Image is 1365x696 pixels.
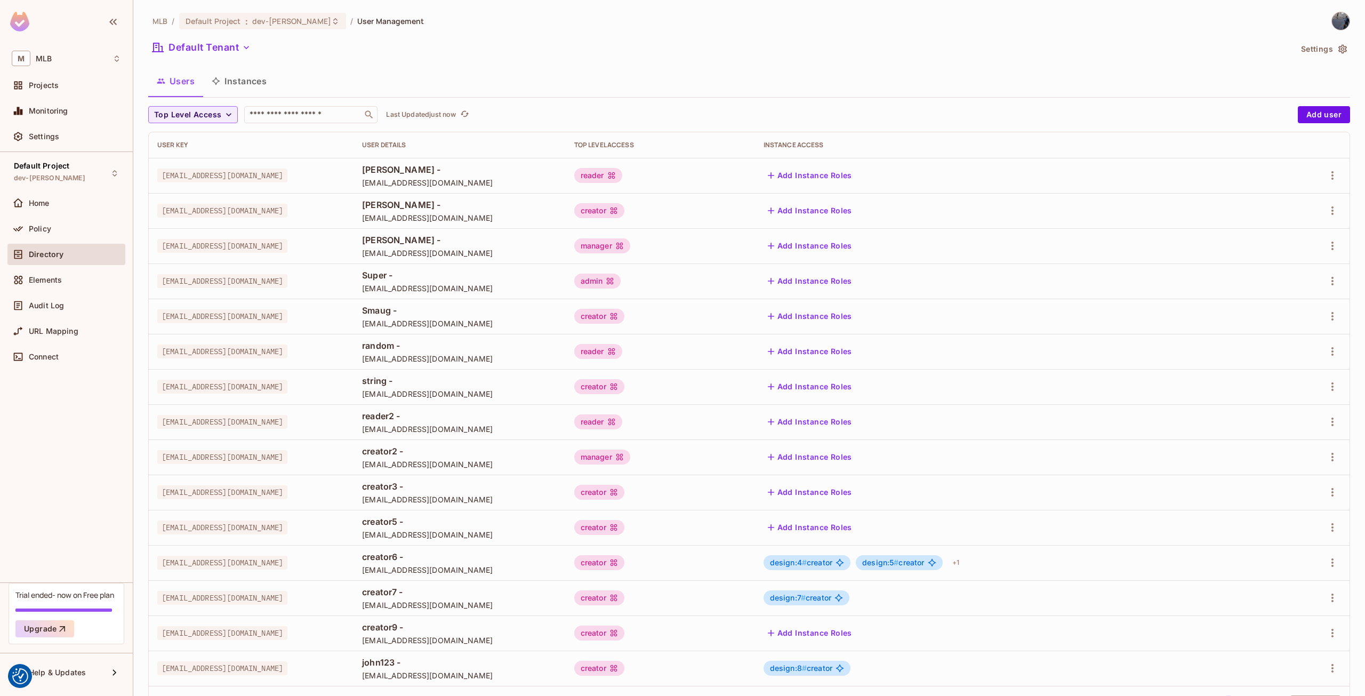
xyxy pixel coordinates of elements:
div: Top Level Access [574,141,746,149]
span: [EMAIL_ADDRESS][DOMAIN_NAME] [362,283,557,293]
button: Add Instance Roles [764,308,856,325]
span: creator3 - [362,481,557,492]
span: design:4 [770,558,807,567]
span: M [12,51,30,66]
span: [EMAIL_ADDRESS][DOMAIN_NAME] [157,626,287,640]
span: creator [862,558,924,567]
span: URL Mapping [29,327,78,335]
button: Add Instance Roles [764,484,856,501]
span: john123 - [362,657,557,668]
span: Default Project [186,16,241,26]
span: creator [770,664,832,673]
span: [EMAIL_ADDRESS][DOMAIN_NAME] [157,521,287,534]
div: + 1 [948,554,963,571]
button: Add Instance Roles [764,378,856,395]
span: Settings [29,132,59,141]
span: [PERSON_NAME] - [362,199,557,211]
span: # [801,593,806,602]
span: [EMAIL_ADDRESS][DOMAIN_NAME] [362,318,557,329]
button: Add Instance Roles [764,273,856,290]
button: Upgrade [15,620,74,637]
span: Audit Log [29,301,64,310]
div: creator [574,626,624,641]
span: Default Project [14,162,69,170]
div: User Key [157,141,345,149]
li: / [172,16,174,26]
span: [EMAIL_ADDRESS][DOMAIN_NAME] [157,345,287,358]
span: [EMAIL_ADDRESS][DOMAIN_NAME] [362,459,557,469]
div: reader [574,344,622,359]
span: [EMAIL_ADDRESS][DOMAIN_NAME] [157,485,287,499]
button: Add Instance Roles [764,343,856,360]
span: Monitoring [29,107,68,115]
span: [EMAIL_ADDRESS][DOMAIN_NAME] [362,635,557,645]
p: Last Updated just now [386,110,456,119]
span: Help & Updates [29,668,86,677]
span: [EMAIL_ADDRESS][DOMAIN_NAME] [362,354,557,364]
span: creator6 - [362,551,557,563]
span: creator7 - [362,586,557,598]
span: [EMAIL_ADDRESS][DOMAIN_NAME] [157,274,287,288]
span: string - [362,375,557,387]
span: : [245,17,248,26]
span: [EMAIL_ADDRESS][DOMAIN_NAME] [157,380,287,394]
div: creator [574,555,624,570]
span: User Management [357,16,424,26]
div: creator [574,520,624,535]
span: dev-[PERSON_NAME] [252,16,331,26]
button: Instances [203,68,275,94]
span: design:8 [770,663,807,673]
button: Add Instance Roles [764,202,856,219]
span: refresh [460,109,469,120]
span: dev-[PERSON_NAME] [14,174,86,182]
span: [EMAIL_ADDRESS][DOMAIN_NAME] [362,213,557,223]
button: Settings [1297,41,1350,58]
span: Click to refresh data [456,108,471,121]
div: User Details [362,141,557,149]
span: [EMAIL_ADDRESS][DOMAIN_NAME] [157,204,287,218]
img: Revisit consent button [12,668,28,684]
span: # [802,558,807,567]
span: creator9 - [362,621,557,633]
div: creator [574,661,624,676]
span: [PERSON_NAME] - [362,234,557,246]
div: reader [574,168,622,183]
button: refresh [458,108,471,121]
span: Policy [29,225,51,233]
span: creator [770,558,832,567]
span: Projects [29,81,59,90]
span: creator5 - [362,516,557,527]
button: Add Instance Roles [764,519,856,536]
span: [EMAIL_ADDRESS][DOMAIN_NAME] [157,239,287,253]
span: creator [770,594,831,602]
button: Add Instance Roles [764,449,856,466]
span: [EMAIL_ADDRESS][DOMAIN_NAME] [157,450,287,464]
span: [PERSON_NAME] - [362,164,557,175]
button: Add Instance Roles [764,413,856,430]
span: [EMAIL_ADDRESS][DOMAIN_NAME] [362,670,557,681]
button: Consent Preferences [12,668,28,684]
img: Savin Cristi [1332,12,1350,30]
span: [EMAIL_ADDRESS][DOMAIN_NAME] [157,661,287,675]
button: Add Instance Roles [764,625,856,642]
span: [EMAIL_ADDRESS][DOMAIN_NAME] [157,556,287,570]
img: SReyMgAAAABJRU5ErkJggg== [10,12,29,31]
button: Users [148,68,203,94]
div: creator [574,309,624,324]
span: design:5 [862,558,898,567]
div: creator [574,485,624,500]
div: Trial ended- now on Free plan [15,590,114,600]
span: Directory [29,250,63,259]
div: creator [574,590,624,605]
div: creator [574,203,624,218]
div: Instance Access [764,141,1260,149]
button: Add Instance Roles [764,167,856,184]
span: Elements [29,276,62,284]
span: # [802,663,807,673]
div: creator [574,379,624,394]
div: reader [574,414,622,429]
span: Home [29,199,50,207]
button: Add Instance Roles [764,237,856,254]
span: [EMAIL_ADDRESS][DOMAIN_NAME] [362,424,557,434]
div: admin [574,274,621,289]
